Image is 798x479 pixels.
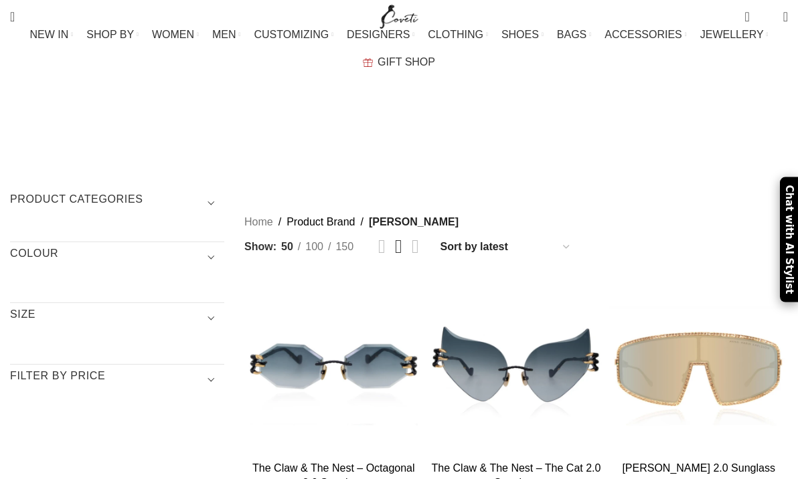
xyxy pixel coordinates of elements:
a: ACCESSORIES [605,21,687,48]
h3: SIZE [10,307,224,330]
a: The Claw & The Nest – Octagonal 2.0 Sunglass [244,276,423,455]
span: MEN [212,28,236,41]
a: SHOES [501,21,544,48]
span: SHOP BY [86,28,134,41]
a: Search [3,3,21,30]
a: WOMEN [152,21,199,48]
h3: Filter by price [10,369,224,391]
a: 0 [738,3,756,30]
a: Shady Luv 2.0 Sunglass [609,276,788,455]
img: GiftBag [363,58,373,67]
a: NEW IN [30,21,74,48]
span: BAGS [557,28,586,41]
span: ACCESSORIES [605,28,682,41]
a: BAGS [557,21,591,48]
a: The Claw & The Nest – The Cat 2.0 Sunglass [427,276,606,455]
h3: Product categories [10,192,224,215]
span: GIFT SHOP [378,56,435,68]
a: DESIGNERS [347,21,414,48]
span: CLOTHING [428,28,483,41]
span: DESIGNERS [347,28,410,41]
a: JEWELLERY [700,21,769,48]
span: JEWELLERY [700,28,764,41]
span: SHOES [501,28,539,41]
a: CLOTHING [428,21,488,48]
span: 0 [746,7,756,17]
span: WOMEN [152,28,194,41]
div: Main navigation [3,21,795,76]
a: CUSTOMIZING [254,21,333,48]
h3: COLOUR [10,246,224,269]
a: GIFT SHOP [363,49,435,76]
span: NEW IN [30,28,69,41]
div: My Wishlist [760,3,773,30]
a: [PERSON_NAME] 2.0 Sunglass [622,462,775,474]
a: SHOP BY [86,21,139,48]
span: 0 [763,13,773,23]
a: Site logo [377,10,422,21]
a: MEN [212,21,240,48]
span: CUSTOMIZING [254,28,329,41]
